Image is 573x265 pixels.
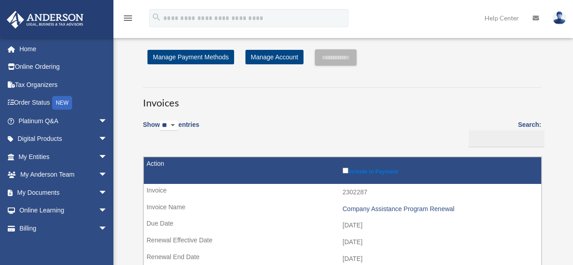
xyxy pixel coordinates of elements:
a: Online Learningarrow_drop_down [6,202,121,220]
input: Include in Payment [343,168,348,173]
a: Platinum Q&Aarrow_drop_down [6,112,121,130]
a: Digital Productsarrow_drop_down [6,130,121,148]
label: Search: [465,119,541,147]
label: Include in Payment [343,166,537,175]
span: arrow_drop_down [98,219,117,238]
a: Order StatusNEW [6,94,121,112]
img: Anderson Advisors Platinum Portal [4,11,86,29]
a: Tax Organizers [6,76,121,94]
input: Search: [469,130,544,148]
span: arrow_drop_down [98,130,117,149]
span: arrow_drop_down [98,112,117,130]
i: search [152,12,162,22]
a: Manage Payment Methods [147,50,234,64]
a: My Anderson Teamarrow_drop_down [6,166,121,184]
label: Show entries [143,119,199,140]
img: User Pic [553,11,566,24]
span: arrow_drop_down [98,183,117,202]
span: arrow_drop_down [98,202,117,220]
td: 2302287 [144,184,541,201]
a: Manage Account [245,50,304,64]
span: arrow_drop_down [98,148,117,166]
select: Showentries [160,120,178,131]
h3: Invoices [143,87,541,110]
a: Home [6,40,121,58]
div: NEW [52,96,72,110]
a: Billingarrow_drop_down [6,219,117,237]
a: menu [122,16,133,24]
i: menu [122,13,133,24]
td: [DATE] [144,234,541,251]
a: My Documentsarrow_drop_down [6,183,121,202]
div: Company Assistance Program Renewal [343,205,537,213]
span: arrow_drop_down [98,166,117,184]
a: My Entitiesarrow_drop_down [6,148,121,166]
td: [DATE] [144,217,541,234]
a: Online Ordering [6,58,121,76]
